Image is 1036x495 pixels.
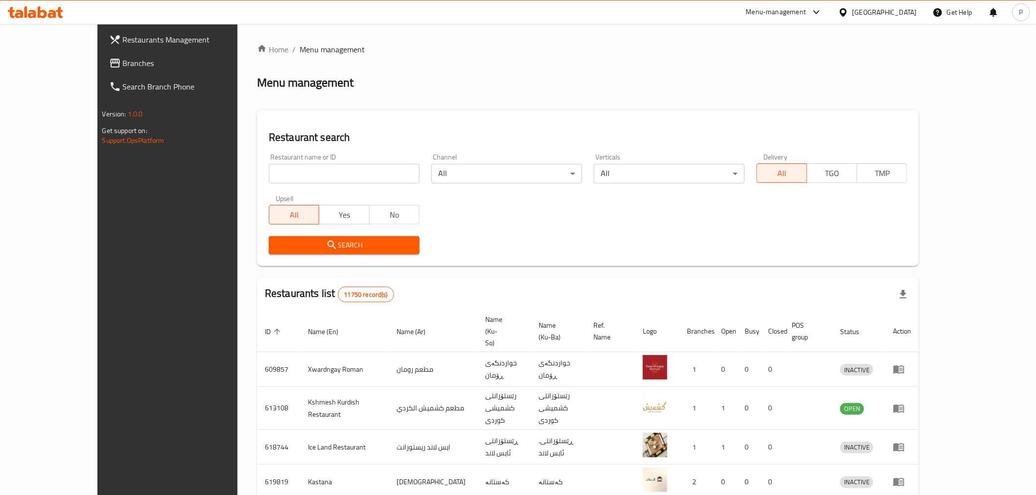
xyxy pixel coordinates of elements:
[792,319,821,343] span: POS group
[643,433,667,457] img: Ice Land Restaurant
[257,387,300,430] td: 613108
[319,205,369,225] button: Yes
[760,387,784,430] td: 0
[840,364,873,376] div: INACTIVE
[101,51,270,75] a: Branches
[273,208,315,222] span: All
[840,476,873,488] div: INACTIVE
[257,44,919,55] nav: breadcrumb
[643,355,667,380] img: Xwardngay Roman
[539,319,574,343] span: Name (Ku-Ba)
[389,430,477,465] td: ايس لاند ريستورانت
[389,352,477,387] td: مطعم رومان
[128,108,143,120] span: 1.0.0
[840,326,872,337] span: Status
[761,166,803,180] span: All
[679,387,713,430] td: 1
[713,387,737,430] td: 1
[308,326,351,337] span: Name (En)
[840,364,873,376] span: INACTIVE
[840,476,873,488] span: INACTIVE
[269,236,420,254] button: Search
[477,352,531,387] td: خواردنگەی ڕۆمان
[713,311,737,352] th: Open
[276,195,294,202] label: Upsell
[389,387,477,430] td: مطعم كشميش الكردي
[1019,7,1023,18] span: P
[852,7,917,18] div: [GEOGRAPHIC_DATA]
[277,239,412,251] span: Search
[123,34,262,45] span: Restaurants Management
[861,166,903,180] span: TMP
[102,124,147,137] span: Get support on:
[102,108,126,120] span: Version:
[593,319,623,343] span: Ref. Name
[737,311,760,352] th: Busy
[257,430,300,465] td: 618744
[892,283,915,306] div: Export file
[265,326,283,337] span: ID
[643,394,667,419] img: Kshmesh Kurdish Restaurant
[338,290,394,299] span: 11750 record(s)
[431,164,582,183] div: All
[374,208,416,222] span: No
[292,44,296,55] li: /
[807,163,857,183] button: TGO
[300,352,389,387] td: Xwardngay Roman
[885,311,919,352] th: Action
[123,57,262,69] span: Branches
[300,387,389,430] td: Kshmesh Kurdish Restaurant
[323,208,365,222] span: Yes
[811,166,853,180] span: TGO
[679,352,713,387] td: 1
[531,430,586,465] td: .ڕێستۆرانتی ئایس لاند
[101,28,270,51] a: Restaurants Management
[756,163,807,183] button: All
[397,326,438,337] span: Name (Ar)
[713,430,737,465] td: 1
[269,164,420,183] input: Search for restaurant name or ID..
[840,442,873,453] span: INACTIVE
[269,130,907,145] h2: Restaurant search
[300,44,365,55] span: Menu management
[893,403,911,414] div: Menu
[257,352,300,387] td: 609857
[102,134,165,147] a: Support.OpsPlatform
[257,44,288,55] a: Home
[269,205,319,225] button: All
[840,442,873,453] div: INACTIVE
[643,468,667,492] img: Kastana
[477,387,531,430] td: رێستۆرانتی کشمیشى كوردى
[679,311,713,352] th: Branches
[101,75,270,98] a: Search Branch Phone
[679,430,713,465] td: 1
[840,403,864,414] span: OPEN
[737,387,760,430] td: 0
[737,430,760,465] td: 0
[531,387,586,430] td: رێستۆرانتی کشمیشى كوردى
[123,81,262,92] span: Search Branch Phone
[300,430,389,465] td: Ice Land Restaurant
[760,311,784,352] th: Closed
[477,430,531,465] td: ڕێستۆرانتی ئایس لاند
[635,311,679,352] th: Logo
[760,352,784,387] td: 0
[893,363,911,375] div: Menu
[531,352,586,387] td: خواردنگەی ڕۆمان
[737,352,760,387] td: 0
[857,163,907,183] button: TMP
[760,430,784,465] td: 0
[713,352,737,387] td: 0
[338,287,394,302] div: Total records count
[265,286,394,302] h2: Restaurants list
[746,6,806,18] div: Menu-management
[893,441,911,453] div: Menu
[594,164,745,183] div: All
[485,314,519,349] span: Name (Ku-So)
[763,154,788,160] label: Delivery
[369,205,420,225] button: No
[893,476,911,488] div: Menu
[257,75,353,90] h2: Menu management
